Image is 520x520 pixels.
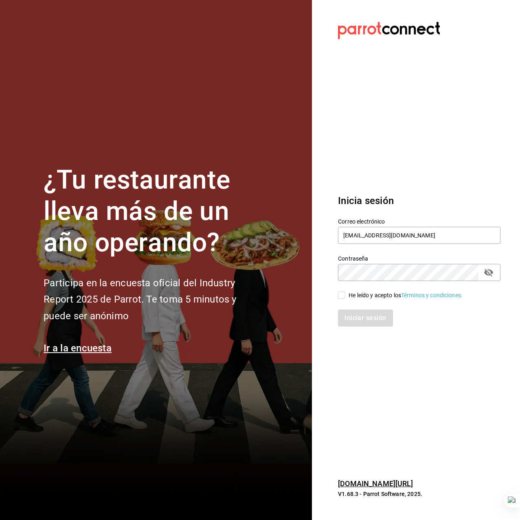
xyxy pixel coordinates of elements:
[338,256,500,261] label: Contraseña
[349,291,463,300] div: He leído y acepto los
[338,490,500,498] p: V1.68.3 - Parrot Software, 2025.
[338,219,500,224] label: Correo electrónico
[482,265,496,279] button: passwordField
[338,479,413,488] a: [DOMAIN_NAME][URL]
[44,275,263,325] h2: Participa en la encuesta oficial del Industry Report 2025 de Parrot. Te toma 5 minutos y puede se...
[44,342,112,354] a: Ir a la encuesta
[44,165,263,258] h1: ¿Tu restaurante lleva más de un año operando?
[401,292,463,298] a: Términos y condiciones.
[338,227,500,244] input: Ingresa tu correo electrónico
[338,193,500,208] h3: Inicia sesión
